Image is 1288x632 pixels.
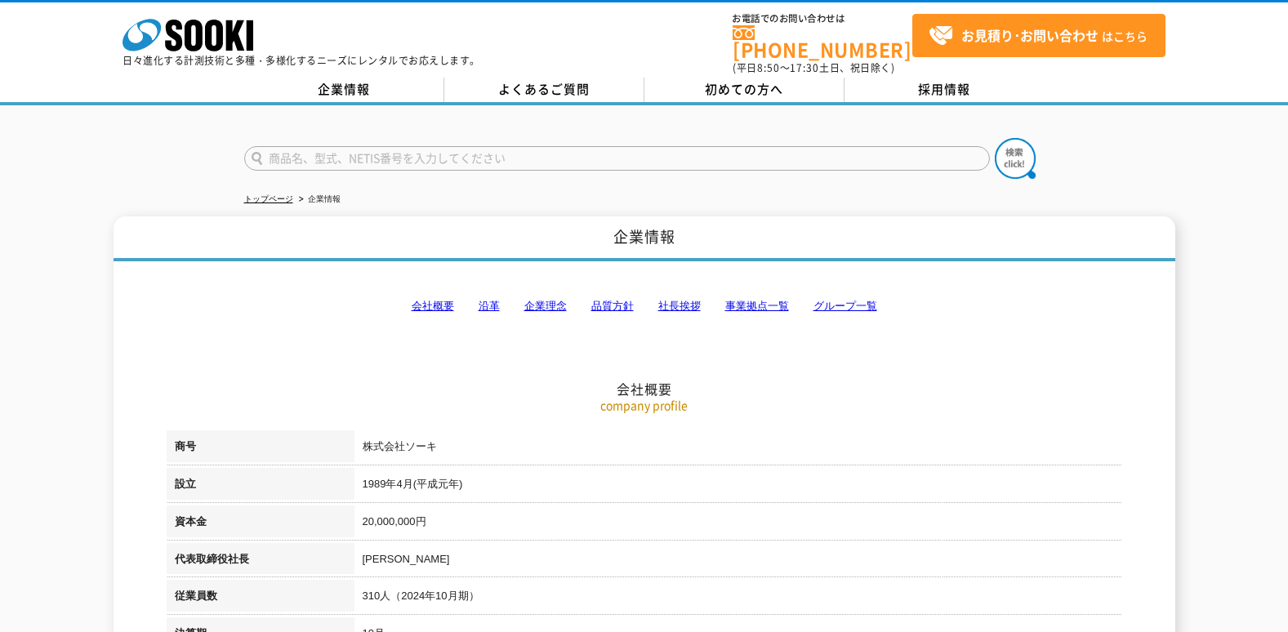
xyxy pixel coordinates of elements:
td: 310人（2024年10月期） [354,580,1122,617]
th: 従業員数 [167,580,354,617]
a: 会社概要 [412,300,454,312]
th: 資本金 [167,505,354,543]
h1: 企業情報 [114,216,1175,261]
h2: 会社概要 [167,217,1122,398]
a: 企業理念 [524,300,567,312]
li: 企業情報 [296,191,341,208]
a: [PHONE_NUMBER] [733,25,912,59]
span: 8:50 [757,60,780,75]
a: 初めての方へ [644,78,845,102]
a: よくあるご質問 [444,78,644,102]
th: 設立 [167,468,354,505]
td: 1989年4月(平成元年) [354,468,1122,505]
a: 企業情報 [244,78,444,102]
th: 代表取締役社長 [167,543,354,581]
span: 初めての方へ [705,80,783,98]
a: お見積り･お問い合わせはこちら [912,14,1165,57]
a: 品質方針 [591,300,634,312]
a: 採用情報 [845,78,1045,102]
td: 20,000,000円 [354,505,1122,543]
th: 商号 [167,430,354,468]
strong: お見積り･お問い合わせ [961,25,1099,45]
td: [PERSON_NAME] [354,543,1122,581]
span: (平日 ～ 土日、祝日除く) [733,60,894,75]
a: 沿革 [479,300,500,312]
a: 事業拠点一覧 [725,300,789,312]
span: 17:30 [790,60,819,75]
span: お電話でのお問い合わせは [733,14,912,24]
a: トップページ [244,194,293,203]
a: グループ一覧 [813,300,877,312]
td: 株式会社ソーキ [354,430,1122,468]
input: 商品名、型式、NETIS番号を入力してください [244,146,990,171]
span: はこちら [929,24,1148,48]
img: btn_search.png [995,138,1036,179]
a: 社長挨拶 [658,300,701,312]
p: 日々進化する計測技術と多種・多様化するニーズにレンタルでお応えします。 [123,56,480,65]
p: company profile [167,397,1122,414]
